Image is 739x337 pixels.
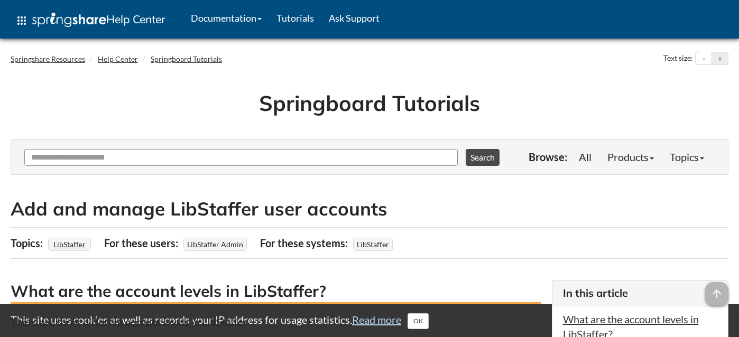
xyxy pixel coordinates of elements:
[662,146,712,167] a: Topics
[11,196,728,222] h2: Add and manage LibStaffer user accounts
[32,13,106,27] img: Springshare
[11,314,541,329] p: There are three different account levels in LibStaffer.
[712,52,728,65] button: Increase text size
[106,12,165,26] span: Help Center
[571,146,599,167] a: All
[15,14,28,27] span: apps
[98,54,138,63] a: Help Center
[563,286,718,301] h3: In this article
[19,88,720,118] h1: Springboard Tutorials
[705,283,728,296] a: arrow_upward
[104,233,181,253] div: For these users:
[11,280,541,304] h3: What are the account levels in LibStaffer?
[599,146,662,167] a: Products
[183,238,247,251] span: LibStaffer Admin
[696,52,712,65] button: Decrease text size
[321,5,387,31] a: Ask Support
[183,5,269,31] a: Documentation
[260,233,350,253] div: For these systems:
[705,282,728,305] span: arrow_upward
[353,238,393,251] span: LibStaffer
[11,54,85,63] a: Springshare Resources
[11,233,45,253] div: Topics:
[466,149,500,166] button: Search
[151,54,222,63] a: Springboard Tutorials
[8,5,173,36] a: apps Help Center
[269,5,321,31] a: Tutorials
[529,149,567,164] p: Browse:
[661,52,695,65] div: Text size:
[52,237,87,252] a: LibStaffer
